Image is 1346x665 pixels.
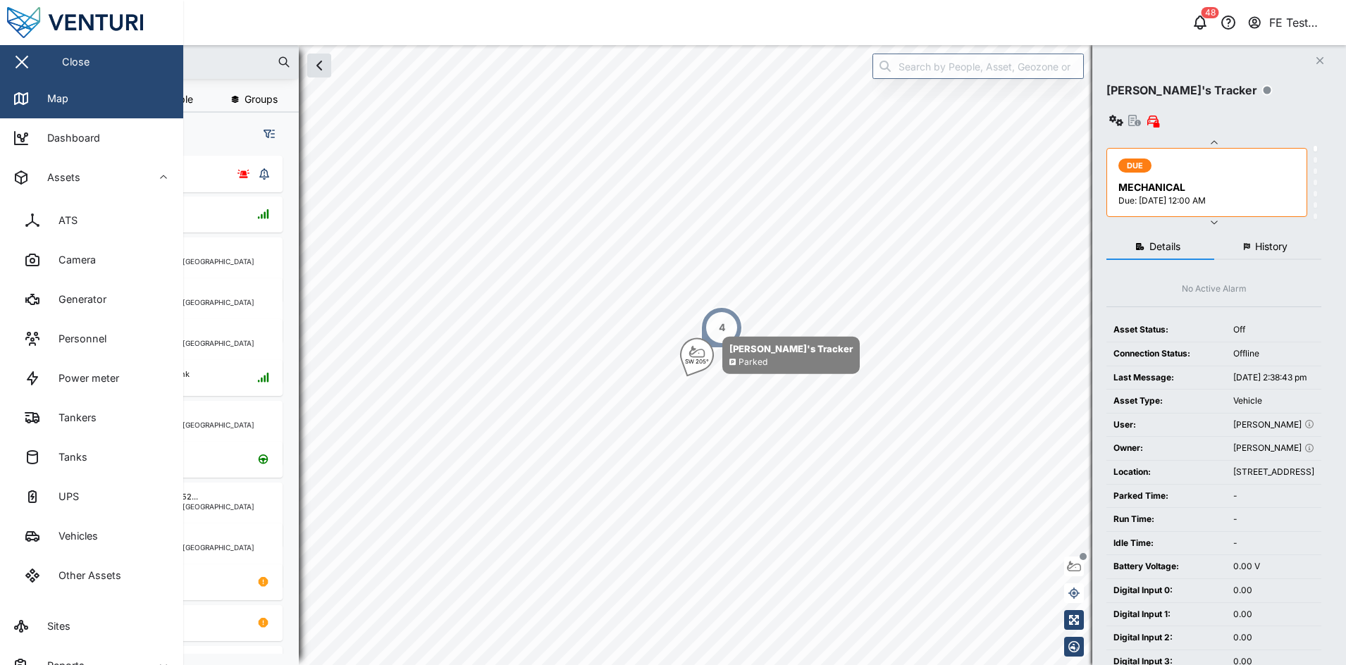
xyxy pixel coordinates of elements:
[1113,418,1219,432] div: User:
[1113,631,1219,645] div: Digital Input 2:
[1233,442,1314,455] div: [PERSON_NAME]
[1118,194,1298,208] div: Due: [DATE] 12:00 AM
[245,94,278,104] span: Groups
[1233,347,1314,361] div: Offline
[1233,584,1314,597] div: 0.00
[1127,159,1144,172] span: DUE
[1113,323,1219,337] div: Asset Status:
[11,516,172,556] a: Vehicles
[11,437,172,477] a: Tanks
[1269,14,1334,32] div: FE Test Admin
[1233,631,1314,645] div: 0.00
[1233,560,1314,573] div: 0.00 V
[1113,513,1219,526] div: Run Time:
[1113,490,1219,503] div: Parked Time:
[45,45,1346,665] canvas: Map
[872,54,1084,79] input: Search by People, Asset, Geozone or Place
[1113,560,1219,573] div: Battery Voltage:
[729,342,853,356] div: [PERSON_NAME]'s Tracker
[1233,394,1314,408] div: Vehicle
[1113,608,1219,621] div: Digital Input 1:
[700,306,743,349] div: Map marker
[37,130,100,146] div: Dashboard
[739,356,767,369] div: Parked
[48,213,78,228] div: ATS
[7,7,190,38] img: Main Logo
[48,568,121,583] div: Other Assets
[1247,13,1335,32] button: FE Test Admin
[37,170,80,185] div: Assets
[11,556,172,595] a: Other Assets
[1233,537,1314,550] div: -
[48,489,79,504] div: UPS
[1113,394,1219,408] div: Asset Type:
[11,319,172,359] a: Personnel
[719,320,725,335] div: 4
[11,201,172,240] a: ATS
[680,337,860,374] div: Map marker
[37,619,70,634] div: Sites
[1106,82,1257,99] div: [PERSON_NAME]'s Tracker
[11,240,172,280] a: Camera
[1233,323,1314,337] div: Off
[48,331,106,347] div: Personnel
[11,477,172,516] a: UPS
[1113,466,1219,479] div: Location:
[1118,180,1298,195] div: MECHANICAL
[1233,466,1314,479] div: [STREET_ADDRESS]
[1113,537,1219,550] div: Idle Time:
[48,528,98,544] div: Vehicles
[685,359,709,364] div: SW 205°
[1255,242,1288,251] span: History
[48,410,97,425] div: Tankers
[1182,282,1247,296] div: No Active Alarm
[1233,608,1314,621] div: 0.00
[1149,242,1180,251] span: Details
[48,252,96,268] div: Camera
[1113,584,1219,597] div: Digital Input 0:
[1113,442,1219,455] div: Owner:
[1233,490,1314,503] div: -
[48,371,119,386] div: Power meter
[48,292,106,307] div: Generator
[37,91,68,106] div: Map
[1233,371,1314,385] div: [DATE] 2:38:43 pm
[1233,513,1314,526] div: -
[11,398,172,437] a: Tankers
[11,359,172,398] a: Power meter
[1202,7,1219,18] div: 48
[48,449,87,465] div: Tanks
[1233,418,1314,432] div: [PERSON_NAME]
[1113,371,1219,385] div: Last Message:
[62,54,89,70] div: Close
[1113,347,1219,361] div: Connection Status:
[11,280,172,319] a: Generator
